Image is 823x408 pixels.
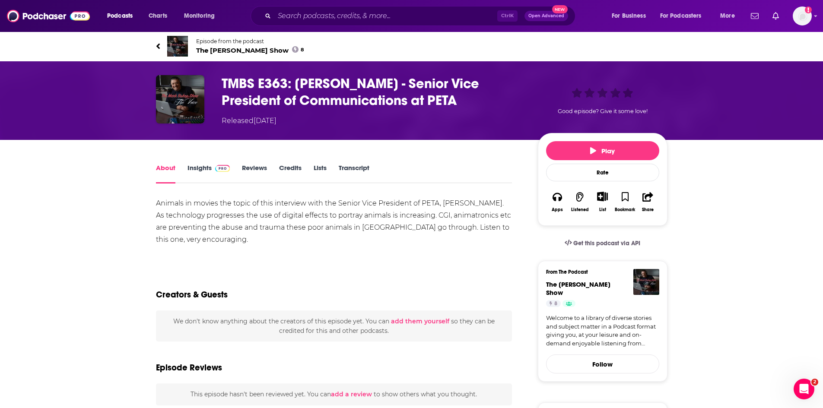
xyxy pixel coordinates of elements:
a: Reviews [242,164,267,183]
span: 2 [811,379,818,386]
span: Ctrl K [497,10,518,22]
span: Logged in as WesBurdett [793,6,812,25]
img: Podchaser - Follow, Share and Rate Podcasts [7,8,90,24]
button: open menu [714,9,746,23]
span: We don't know anything about the creators of this episode yet . You can so they can be credited f... [173,317,495,335]
h3: Episode Reviews [156,362,222,373]
button: Share [636,186,659,218]
button: open menu [178,9,226,23]
iframe: Intercom live chat [794,379,814,399]
span: 8 [301,48,304,52]
a: Lists [314,164,327,183]
a: InsightsPodchaser Pro [187,164,230,183]
h1: TMBS E363: Lisa Lange - Senior Vice President of Communications at PETA [222,75,524,109]
span: Podcasts [107,10,133,22]
a: Show notifications dropdown [769,9,782,23]
span: This episode hasn't been reviewed yet. You can to show others what you thought. [191,390,477,398]
a: Charts [143,9,172,23]
button: Open AdvancedNew [524,11,568,21]
a: The Mark Bishop Show [546,280,610,297]
a: Get this podcast via API [558,233,648,254]
h3: From The Podcast [546,269,652,275]
a: Welcome to a library of diverse stories and subject matter in a Podcast format giving you, at you... [546,314,659,348]
span: Get this podcast via API [573,240,640,247]
a: Credits [279,164,302,183]
span: For Podcasters [660,10,702,22]
span: Open Advanced [528,14,564,18]
button: open menu [606,9,657,23]
div: List [599,207,606,212]
div: Rate [546,164,659,181]
span: For Business [612,10,646,22]
input: Search podcasts, credits, & more... [274,9,497,23]
button: Listened [569,186,591,218]
button: Show profile menu [793,6,812,25]
span: New [552,5,568,13]
div: Listened [571,207,589,212]
span: Play [590,147,615,155]
span: Episode from the podcast [196,38,304,44]
button: Play [546,141,659,160]
span: The [PERSON_NAME] Show [196,46,304,54]
span: More [720,10,735,22]
div: Animals in movies the topic of this interview with the Senior Vice President of PETA, [PERSON_NAM... [156,197,512,246]
button: add them yourself [391,318,449,325]
div: Released [DATE] [222,116,276,126]
button: Bookmark [614,186,636,218]
div: Share [642,207,654,212]
button: add a review [331,389,372,399]
button: open menu [101,9,144,23]
span: The [PERSON_NAME] Show [546,280,610,297]
button: Follow [546,354,659,373]
button: Apps [546,186,569,218]
a: 8 [546,300,561,307]
img: The Mark Bishop Show [167,36,188,57]
div: Bookmark [615,207,635,212]
a: Show notifications dropdown [747,9,762,23]
span: Monitoring [184,10,215,22]
span: Charts [149,10,167,22]
div: Apps [552,207,563,212]
svg: Add a profile image [805,6,812,13]
div: Search podcasts, credits, & more... [259,6,584,26]
img: User Profile [793,6,812,25]
span: 8 [554,300,557,308]
img: TMBS E363: Lisa Lange - Senior Vice President of Communications at PETA [156,75,204,123]
button: open menu [655,9,714,23]
a: About [156,164,175,183]
button: Show More Button [594,192,611,201]
div: Show More ButtonList [591,186,613,218]
span: Good episode? Give it some love! [558,108,648,114]
img: The Mark Bishop Show [633,269,659,295]
img: Podchaser Pro [215,165,230,172]
a: Transcript [339,164,369,183]
a: The Mark Bishop ShowEpisode from the podcastThe [PERSON_NAME] Show8 [156,36,412,57]
h2: Creators & Guests [156,289,228,300]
